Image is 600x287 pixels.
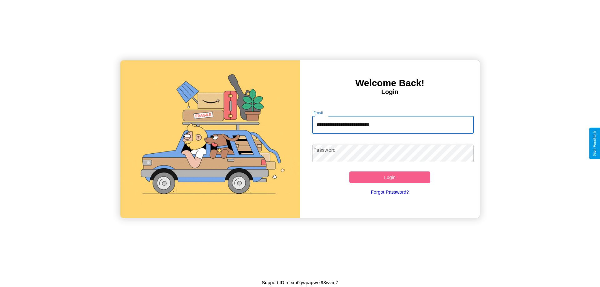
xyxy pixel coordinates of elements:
label: Email [313,110,323,116]
a: Forgot Password? [309,183,471,201]
h4: Login [300,88,480,96]
img: gif [120,60,300,218]
div: Give Feedback [592,131,597,156]
p: Support ID: mexh0qwpapwrx98wvm7 [262,278,338,287]
h3: Welcome Back! [300,78,480,88]
button: Login [349,171,430,183]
